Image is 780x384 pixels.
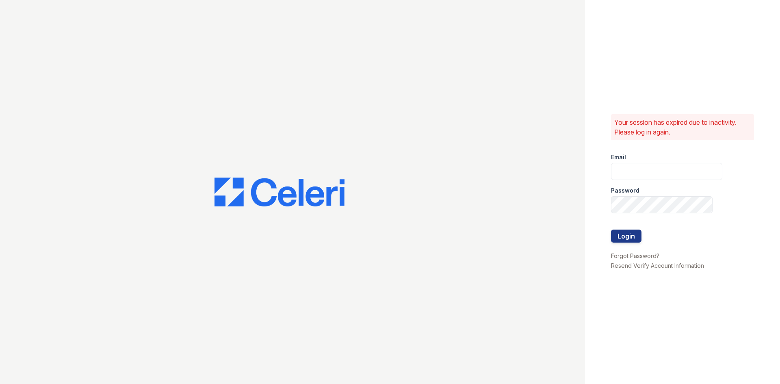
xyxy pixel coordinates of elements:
[214,178,344,207] img: CE_Logo_Blue-a8612792a0a2168367f1c8372b55b34899dd931a85d93a1a3d3e32e68fde9ad4.png
[611,153,626,161] label: Email
[611,187,639,195] label: Password
[614,117,751,137] p: Your session has expired due to inactivity. Please log in again.
[611,230,641,243] button: Login
[611,262,704,269] a: Resend Verify Account Information
[611,252,659,259] a: Forgot Password?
